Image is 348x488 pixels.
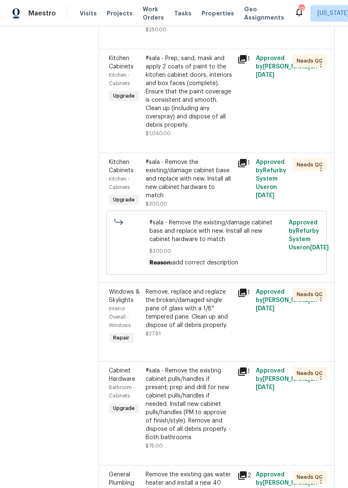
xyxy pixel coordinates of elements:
span: Geo Assignments [244,5,284,22]
span: General Plumbing [109,472,134,486]
div: 1 [237,54,251,64]
span: Kitchen - Cabinets [109,176,130,190]
div: 22 [298,5,304,13]
span: Needs QC [297,369,326,377]
span: Interior Overall - Windows [109,306,131,328]
span: $75.00 [146,443,163,448]
span: Cabinet Hardware [109,368,135,382]
span: $1,040.00 [146,131,171,136]
span: Upgrade [110,196,138,204]
span: $27.91 [146,331,161,336]
div: #sala - Remove the existing cabinet pulls/handles if present; prep and drill for new cabinet pull... [146,367,232,442]
span: Windows & Skylights [109,289,140,303]
span: $300.00 [146,201,167,206]
span: #sala - Remove the existing/damage cabinet base and replace with new. Install all new cabinet har... [149,219,284,244]
span: Visits [80,9,97,18]
span: Upgrade [110,404,138,413]
span: [DATE] [256,72,275,78]
span: Maestro [28,9,56,18]
span: Approved by Refurby System User on [256,159,286,199]
span: Bathroom - Cabinets [109,385,135,398]
span: Properties [202,9,234,18]
div: #sala - Prep, sand, mask and apply 2 coats of paint to the kitchen cabinet doors, interiors and b... [146,54,232,129]
span: Approved by Refurby System User on [289,220,329,251]
span: [DATE] [310,245,329,251]
div: Remove, replace and reglaze the broken/damaged single pane of glass with a 1/8'' tempered pane. C... [146,288,232,330]
span: Repair [110,334,133,342]
span: Tasks [174,10,192,16]
div: #sala - Remove the existing/damage cabinet base and replace with new. Install all new cabinet har... [146,158,232,200]
span: Needs QC [297,161,326,169]
span: Projects [107,9,133,18]
div: 1 [237,288,251,298]
span: Kitchen Cabinets [109,55,134,70]
span: Kitchen Cabinets [109,159,134,174]
span: Reason: [149,260,172,266]
span: [DATE] [256,306,275,312]
span: [DATE] [256,193,275,199]
span: [DATE] [256,385,275,390]
span: $250.00 [146,27,166,32]
span: add correct description [172,260,238,266]
span: Approved by [PERSON_NAME] on [256,289,318,312]
span: Needs QC [297,57,326,65]
span: Upgrade [110,92,138,100]
span: Approved by [PERSON_NAME] on [256,368,318,390]
div: 1 [237,158,251,168]
div: 2 [237,470,251,480]
div: 1 [237,367,251,377]
span: Work Orders [143,5,164,22]
span: Needs QC [297,290,326,299]
span: Kitchen - Cabinets [109,73,130,86]
span: Approved by [PERSON_NAME] on [256,55,318,78]
span: $300.00 [149,247,284,255]
span: Needs QC [297,473,326,481]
